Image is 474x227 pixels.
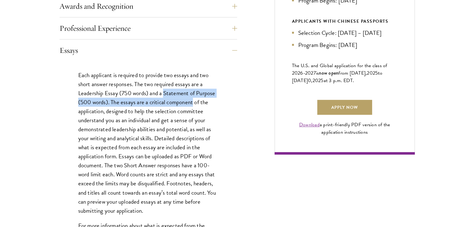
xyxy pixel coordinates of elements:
span: from [DATE], [338,69,367,77]
span: 5 [375,69,378,77]
span: at 3 p.m. EDT. [324,77,354,84]
li: Program Begins: [DATE] [292,40,397,49]
span: -202 [303,69,314,77]
span: 202 [367,69,375,77]
button: Essays [60,43,237,58]
span: now open [319,69,338,76]
li: Selection Cycle: [DATE] – [DATE] [292,28,397,37]
div: a print-friendly PDF version of the application instructions [292,121,397,136]
span: to [DATE] [292,69,382,84]
span: 7 [314,69,316,77]
span: is [316,69,319,77]
span: 202 [313,77,321,84]
button: Professional Experience [60,21,237,36]
span: , [311,77,312,84]
p: Each applicant is required to provide two essays and two short answer responses. The two required... [78,71,218,215]
span: The U.S. and Global application for the class of 202 [292,62,387,77]
div: APPLICANTS WITH CHINESE PASSPORTS [292,17,397,25]
a: Download [299,121,320,128]
span: 5 [321,77,323,84]
a: Apply Now [317,100,372,115]
span: 6 [300,69,303,77]
span: 0 [308,77,311,84]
